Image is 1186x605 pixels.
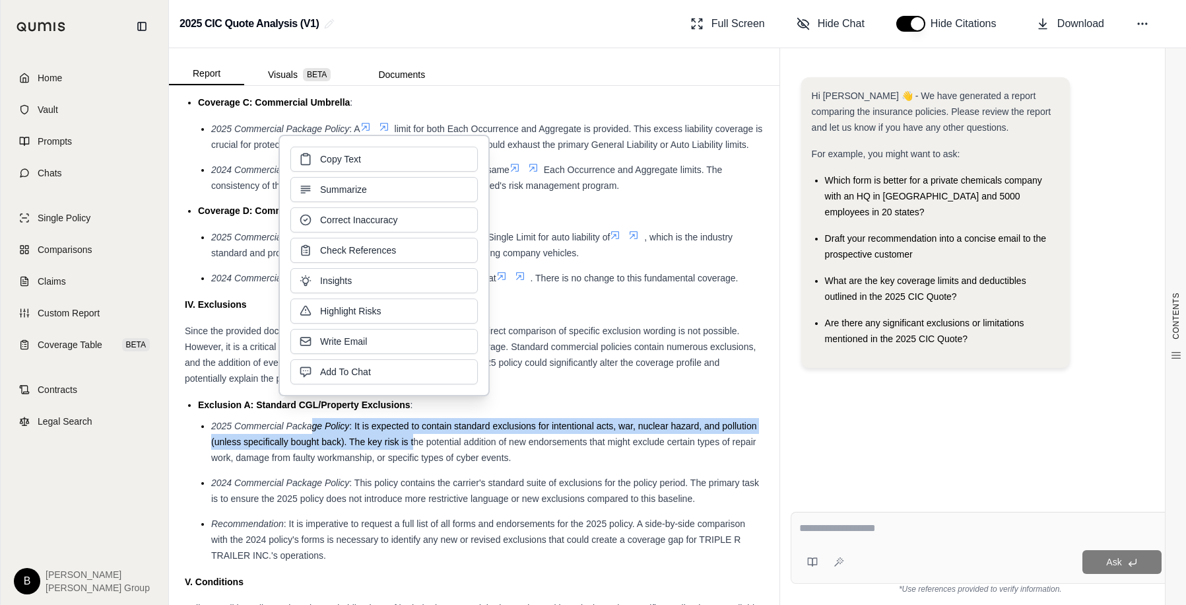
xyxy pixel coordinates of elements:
[211,124,762,150] span: limit for both Each Occurrence and Aggregate is provided. This excess liability coverage is cruci...
[16,22,66,32] img: Qumis Logo
[14,568,40,594] div: B
[38,211,90,225] span: Single Policy
[825,318,1024,344] span: Are there any significant exclusions or limitations mentioned in the 2025 CIC Quote?
[38,306,100,320] span: Custom Report
[211,164,349,175] span: 2024 Commercial Package Policy
[185,326,756,384] span: Since the provided documents are quotes and not the full policy forms, a direct comparison of spe...
[320,335,367,348] span: Write Email
[411,400,413,410] span: :
[185,299,247,310] strong: IV. Exclusions
[9,235,160,264] a: Comparisons
[791,584,1170,594] div: *Use references provided to verify information.
[198,97,350,108] span: Coverage C: Commercial Umbrella
[1106,557,1121,567] span: Ask
[825,275,1026,302] span: What are the key coverage limits and deductibles outlined in the 2025 CIC Quote?
[38,415,92,428] span: Legal Search
[531,273,739,283] span: . There is no change to this fundamental coverage.
[350,97,352,108] span: :
[198,205,331,216] span: Coverage D: Commercial Auto
[320,365,371,378] span: Add To Chat
[46,568,150,581] span: [PERSON_NAME]
[9,267,160,296] a: Claims
[38,71,62,85] span: Home
[211,421,349,431] span: 2025 Commercial Package Policy
[38,275,66,288] span: Claims
[9,407,160,436] a: Legal Search
[931,16,1005,32] span: Hide Citations
[825,233,1046,260] span: Draft your recommendation into a concise email to the prospective customer
[320,213,397,227] span: Correct Inaccuracy
[290,299,478,324] button: Highlight Risks
[211,124,349,134] span: 2025 Commercial Package Policy
[812,149,960,159] span: For example, you might want to ask:
[180,12,319,36] h2: 2025 CIC Quote Analysis (V1)
[812,90,1051,133] span: Hi [PERSON_NAME] 👋 - We have generated a report comparing the insurance policies. Please review t...
[320,244,396,257] span: Check References
[349,124,360,134] span: : A
[211,478,759,504] span: : This policy contains the carrier's standard suite of exclusions for the policy period. The prim...
[1057,16,1104,32] span: Download
[320,304,381,318] span: Highlight Risks
[320,183,367,196] span: Summarize
[1031,11,1109,37] button: Download
[198,400,411,410] span: Exclusion A: Standard CGL/Property Exclusions
[211,273,349,283] span: 2024 Commercial Package Policy
[1171,293,1181,339] span: CONTENTS
[211,518,284,529] span: Recommendation
[211,478,349,488] span: 2024 Commercial Package Policy
[9,330,160,359] a: Coverage TableBETA
[711,16,765,32] span: Full Screen
[320,274,352,287] span: Insights
[290,147,478,172] button: Copy Text
[9,127,160,156] a: Prompts
[38,338,102,351] span: Coverage Table
[122,338,150,351] span: BETA
[290,238,478,263] button: Check References
[211,232,349,242] span: 2025 Commercial Package Policy
[1082,550,1162,574] button: Ask
[9,95,160,124] a: Vault
[290,268,478,293] button: Insights
[9,203,160,232] a: Single Policy
[169,63,244,85] button: Report
[211,421,756,463] span: : It is expected to contain standard exclusions for intentional acts, war, nuclear hazard, and po...
[290,359,478,384] button: Add To Chat
[46,581,150,594] span: [PERSON_NAME] Group
[320,153,361,166] span: Copy Text
[685,11,770,37] button: Full Screen
[290,329,478,354] button: Write Email
[9,299,160,328] a: Custom Report
[9,159,160,188] a: Chats
[290,177,478,202] button: Summarize
[9,63,160,92] a: Home
[38,103,58,116] span: Vault
[354,64,449,85] button: Documents
[131,16,152,37] button: Collapse sidebar
[185,577,244,587] strong: V. Conditions
[38,383,77,396] span: Contracts
[38,135,72,148] span: Prompts
[211,518,745,561] span: : It is imperative to request a full list of all forms and endorsements for the 2025 policy. A si...
[290,207,478,232] button: Correct Inaccuracy
[244,64,354,85] button: Visuals
[38,243,92,256] span: Comparisons
[825,175,1042,217] span: Which form is better for a private chemicals company with an HQ in [GEOGRAPHIC_DATA] and 5000 emp...
[791,11,870,37] button: Hide Chat
[38,166,62,180] span: Chats
[9,375,160,404] a: Contracts
[818,16,865,32] span: Hide Chat
[303,68,331,81] span: BETA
